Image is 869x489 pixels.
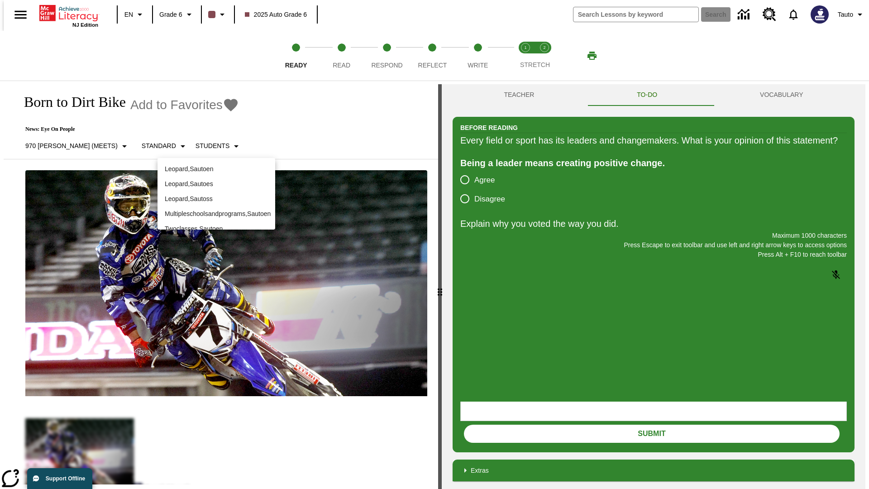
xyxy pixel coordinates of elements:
p: Twoclasses , Sautoen [165,224,268,234]
p: Leopard , Sautoss [165,194,268,204]
p: Leopard , Sautoen [165,164,268,174]
p: Multipleschoolsandprograms , Sautoen [165,209,268,219]
body: Explain why you voted the way you did. Maximum 1000 characters Press Alt + F10 to reach toolbar P... [4,7,132,15]
p: Leopard , Sautoes [165,179,268,189]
